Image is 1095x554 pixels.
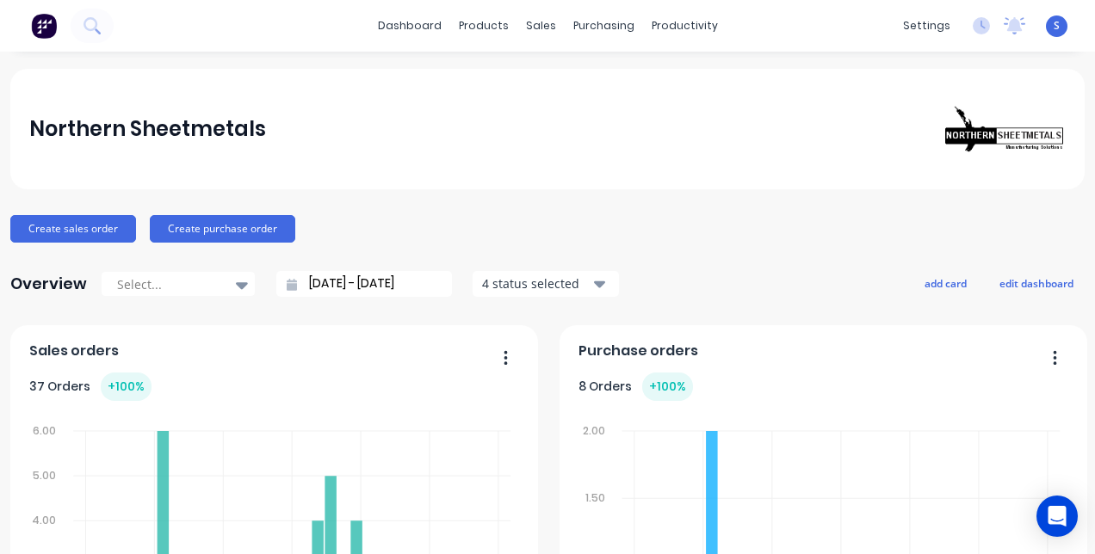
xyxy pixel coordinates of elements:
span: Purchase orders [578,341,698,361]
div: 8 Orders [578,372,693,401]
button: 4 status selected [473,271,619,297]
tspan: 4.00 [32,513,56,527]
div: purchasing [565,13,643,39]
tspan: 2.00 [582,423,604,438]
div: 37 Orders [29,372,152,401]
div: + 100 % [101,372,152,401]
span: Sales orders [29,341,119,361]
div: Overview [10,267,87,301]
div: products [450,13,517,39]
div: Northern Sheetmetals [29,112,266,146]
img: Northern Sheetmetals [945,106,1066,152]
div: settings [894,13,959,39]
a: dashboard [369,13,450,39]
img: Factory [31,13,57,39]
div: Open Intercom Messenger [1036,496,1078,537]
tspan: 5.00 [33,468,56,483]
button: Create purchase order [150,215,295,243]
button: add card [913,272,978,294]
div: sales [517,13,565,39]
div: productivity [643,13,727,39]
button: edit dashboard [988,272,1085,294]
div: 4 status selected [482,274,591,292]
button: Create sales order [10,215,136,243]
span: S [1054,18,1060,34]
div: + 100 % [642,372,693,401]
tspan: 1.50 [585,490,604,505]
tspan: 6.00 [33,423,56,438]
